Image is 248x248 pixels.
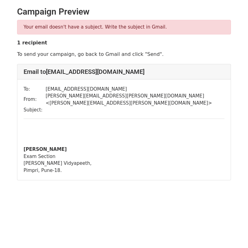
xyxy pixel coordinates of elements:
p: Your email doesn't have a subject. Write the subject in Gmail. [24,24,224,30]
td: From: [24,92,46,106]
h2: Campaign Preview [17,7,231,17]
td: [EMAIL_ADDRESS][DOMAIN_NAME] [46,86,224,93]
div: Exam Section [24,153,224,160]
td: Subject: [24,106,46,114]
b: [PERSON_NAME] [24,147,67,152]
h4: Email to [EMAIL_ADDRESS][DOMAIN_NAME] [24,68,224,75]
td: [PERSON_NAME][EMAIL_ADDRESS][PERSON_NAME][DOMAIN_NAME] < [PERSON_NAME][EMAIL_ADDRESS][PERSON_NAME... [46,92,224,106]
p: To send your campaign, go back to Gmail and click "Send". [17,51,231,57]
iframe: Chat Widget [217,218,248,248]
strong: 1 recipient [17,40,47,46]
div: Pimpri, Pune-18. [24,167,224,174]
div: [PERSON_NAME] Vidyapeeth, [24,160,224,167]
td: To: [24,86,46,93]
